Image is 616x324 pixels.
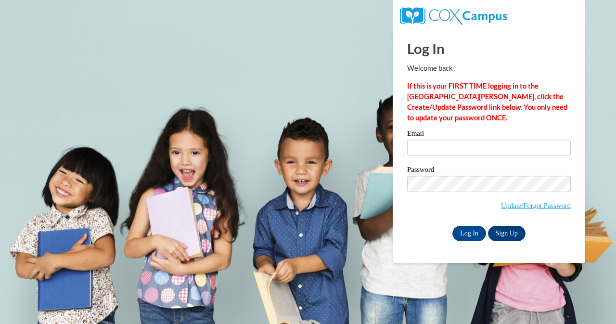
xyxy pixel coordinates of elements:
[407,82,567,122] strong: If this is your FIRST TIME logging in to the [GEOGRAPHIC_DATA][PERSON_NAME], click the Create/Upd...
[488,226,526,241] a: Sign Up
[407,39,571,58] h1: Log In
[400,11,507,19] a: COX Campus
[452,226,486,241] input: Log In
[407,166,571,176] label: Password
[501,202,571,209] a: Update/Forgot Password
[407,130,571,140] label: Email
[407,63,571,74] p: Welcome back!
[400,7,507,25] img: COX Campus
